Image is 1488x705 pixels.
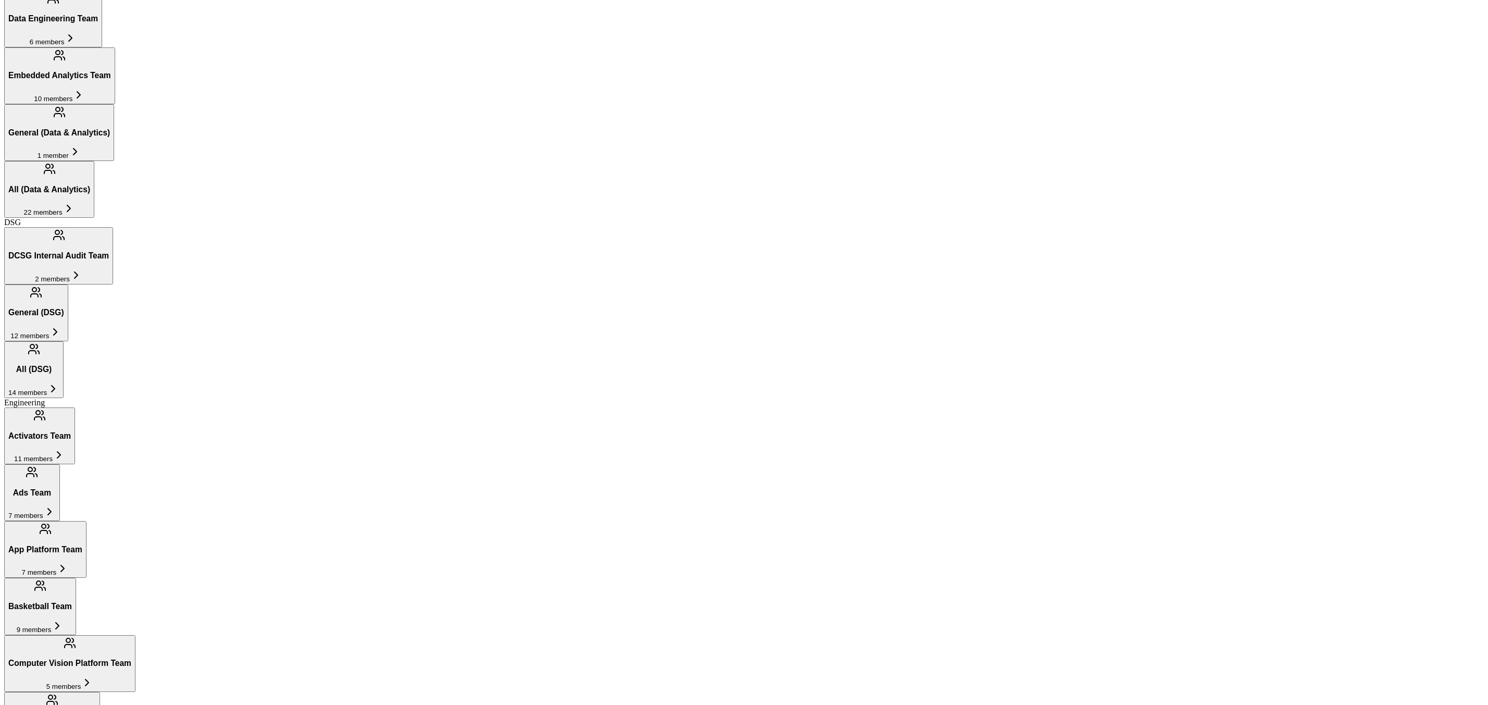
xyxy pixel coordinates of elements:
span: 1 member [38,152,69,159]
h3: Embedded Analytics Team [8,71,111,80]
h3: DCSG Internal Audit Team [8,251,109,261]
button: Ads Team7 members [4,464,60,521]
h3: Computer Vision Platform Team [8,659,131,668]
h3: Data Engineering Team [8,14,98,23]
button: Computer Vision Platform Team5 members [4,635,135,692]
button: App Platform Team7 members [4,521,86,578]
button: Activators Team11 members [4,407,75,464]
span: 9 members [17,626,52,634]
h3: Activators Team [8,431,71,441]
button: All (Data & Analytics)22 members [4,161,94,218]
span: Engineering [4,398,45,407]
h3: All (Data & Analytics) [8,185,90,194]
span: 10 members [34,95,72,103]
h3: General (Data & Analytics) [8,128,110,138]
button: DCSG Internal Audit Team2 members [4,227,113,284]
h3: All (DSG) [8,365,59,374]
button: All (DSG)14 members [4,341,64,398]
h3: App Platform Team [8,545,82,554]
span: 5 members [46,683,81,690]
h3: Ads Team [8,488,56,498]
span: 2 members [35,275,70,283]
span: DSG [4,218,21,227]
button: Embedded Analytics Team10 members [4,47,115,104]
span: 7 members [22,568,57,576]
h3: Basketball Team [8,602,72,611]
button: General (Data & Analytics)1 member [4,104,114,161]
span: 6 members [30,38,65,46]
button: Basketball Team9 members [4,578,76,635]
span: 11 members [14,455,53,463]
span: 14 members [8,389,47,397]
button: General (DSG)12 members [4,285,68,341]
span: 22 members [24,208,63,216]
span: 12 members [10,332,49,340]
span: 7 members [8,512,43,520]
h3: General (DSG) [8,308,64,317]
